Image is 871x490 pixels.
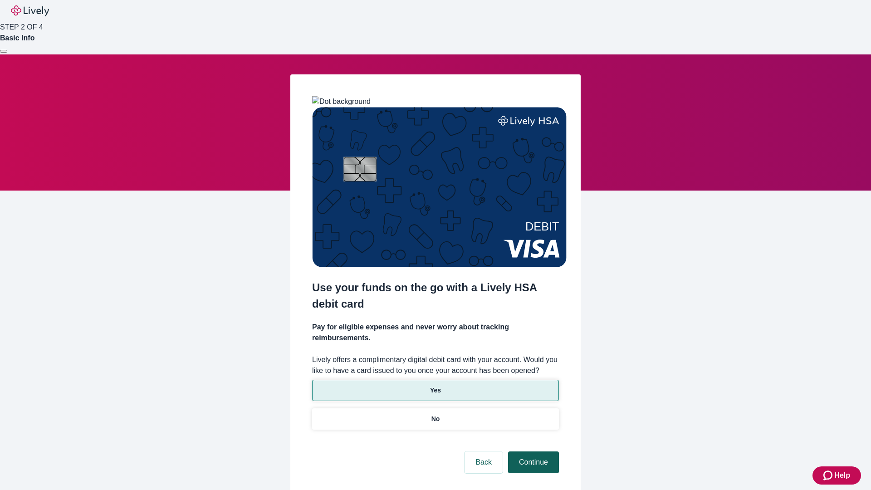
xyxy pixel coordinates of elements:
[812,466,861,485] button: Zendesk support iconHelp
[431,414,440,424] p: No
[312,322,559,343] h4: Pay for eligible expenses and never worry about tracking reimbursements.
[312,408,559,430] button: No
[312,279,559,312] h2: Use your funds on the go with a Lively HSA debit card
[465,451,503,473] button: Back
[508,451,559,473] button: Continue
[312,354,559,376] label: Lively offers a complimentary digital debit card with your account. Would you like to have a card...
[11,5,49,16] img: Lively
[312,380,559,401] button: Yes
[312,96,371,107] img: Dot background
[312,107,567,267] img: Debit card
[430,386,441,395] p: Yes
[823,470,834,481] svg: Zendesk support icon
[834,470,850,481] span: Help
